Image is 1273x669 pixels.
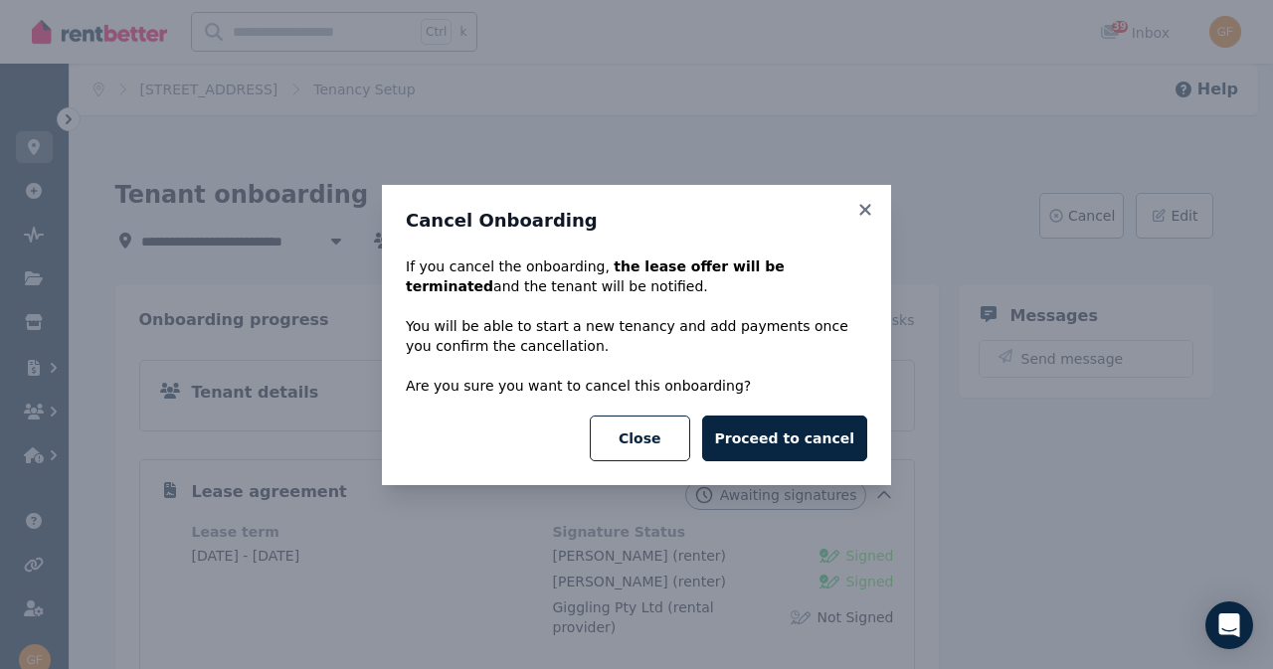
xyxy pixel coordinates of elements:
[1205,601,1253,649] div: Open Intercom Messenger
[406,376,867,396] p: Are you sure you want to cancel this onboarding?
[406,316,867,356] p: You will be able to start a new tenancy and add payments once you confirm the cancellation.
[702,416,867,461] button: Proceed to cancel
[406,209,867,233] h3: Cancel Onboarding
[406,256,867,296] p: If you cancel the onboarding, and the tenant will be notified.
[590,416,690,461] button: Close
